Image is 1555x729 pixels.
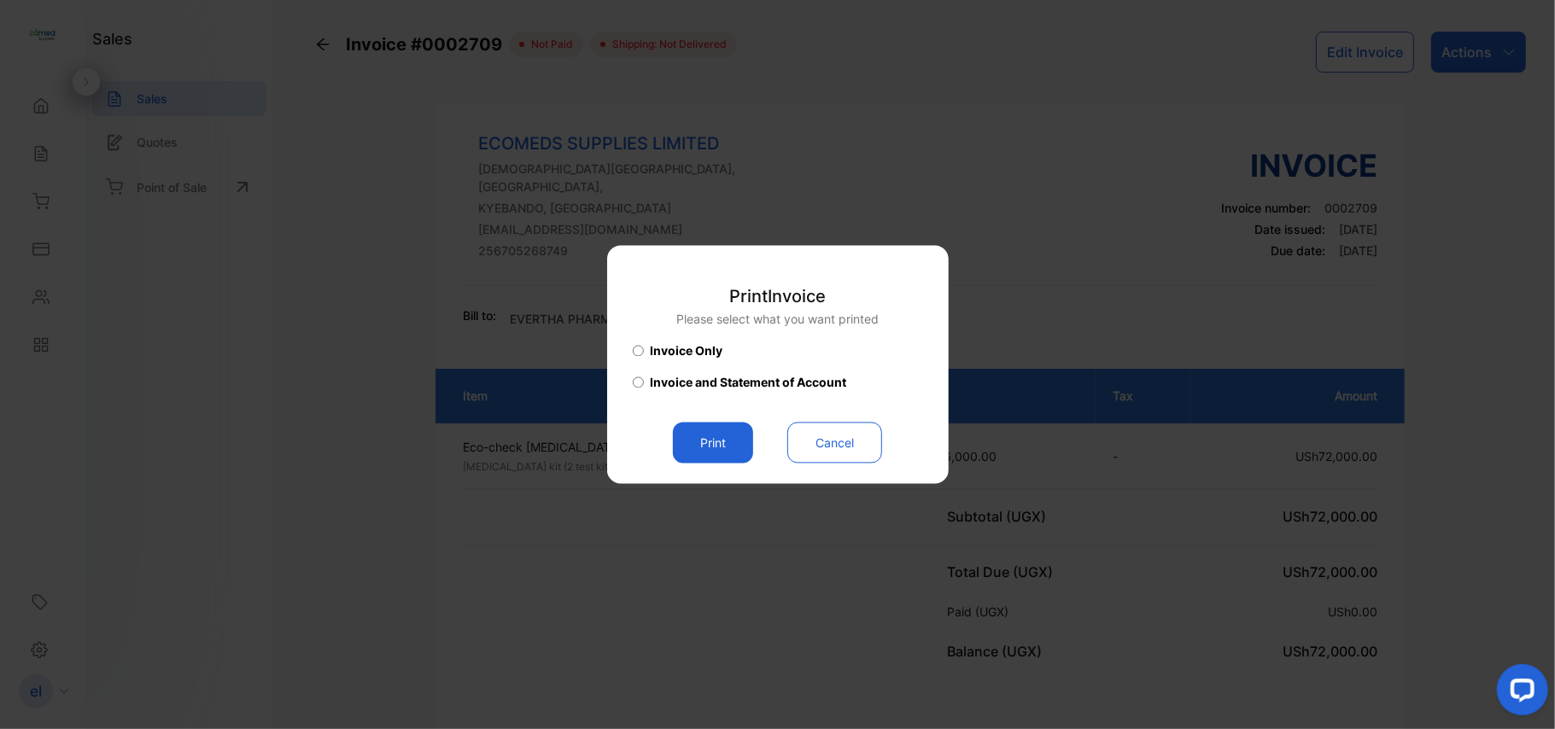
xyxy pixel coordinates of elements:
[676,284,879,310] p: Print Invoice
[1483,657,1555,729] iframe: LiveChat chat widget
[787,423,882,464] button: Cancel
[676,311,879,329] p: Please select what you want printed
[673,423,753,464] button: Print
[651,374,847,392] span: Invoice and Statement of Account
[651,342,723,360] span: Invoice Only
